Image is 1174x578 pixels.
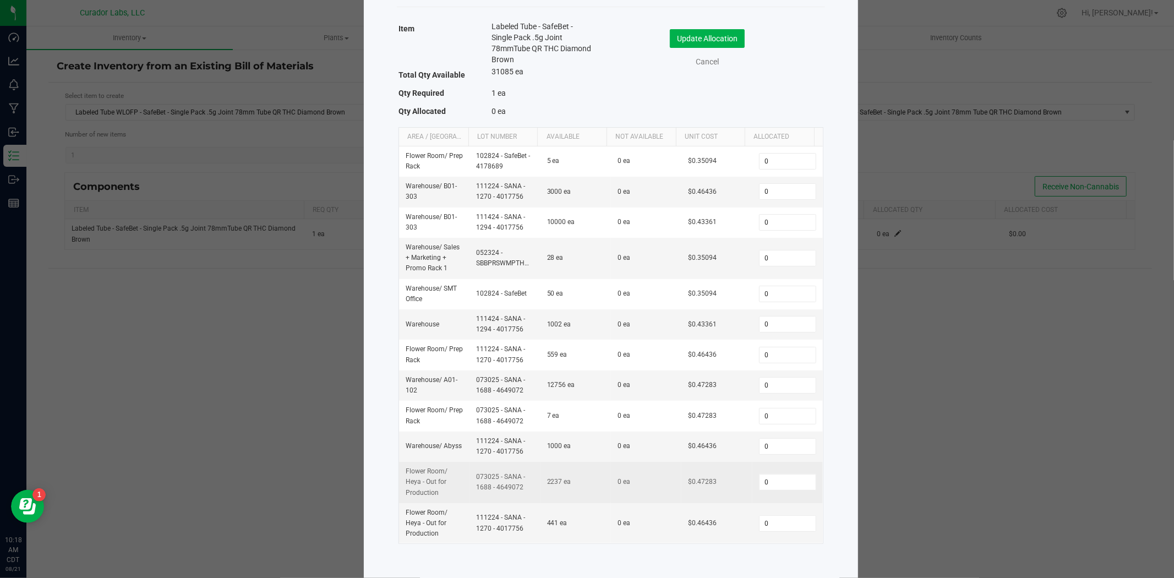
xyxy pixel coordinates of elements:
[688,320,717,328] span: $0.43361
[618,188,630,195] span: 0 ea
[688,218,717,226] span: $0.43361
[406,406,463,424] span: Flower Room / Prep Rack
[745,128,814,146] th: Allocated
[688,290,717,297] span: $0.35094
[547,290,564,297] span: 50 ea
[406,285,457,303] span: Warehouse / SMT Office
[406,376,457,394] span: Warehouse / A01-102
[492,107,506,116] span: 0 ea
[618,412,630,419] span: 0 ea
[406,509,447,537] span: Flower Room / Heya - Out for Production
[688,519,717,527] span: $0.46436
[406,467,447,496] span: Flower Room / Heya - Out for Production
[492,89,506,97] span: 1 ea
[676,128,745,146] th: Unit Cost
[670,29,745,48] button: Update Allocation
[469,503,540,544] td: 111224 - SANA - 1270 - 4017756
[406,213,457,231] span: Warehouse / B01-303
[469,340,540,370] td: 111224 - SANA - 1270 - 4017756
[469,309,540,340] td: 111424 - SANA - 1294 - 4017756
[618,290,630,297] span: 0 ea
[406,152,463,170] span: Flower Room / Prep Rack
[547,320,571,328] span: 1002 ea
[406,182,457,200] span: Warehouse / B01-303
[547,218,575,226] span: 10000 ea
[32,488,46,501] iframe: Resource center unread badge
[547,254,564,261] span: 28 ea
[618,320,630,328] span: 0 ea
[607,128,676,146] th: Not Available
[688,412,717,419] span: $0.47283
[469,401,540,431] td: 073025 - SANA - 1688 - 4649072
[398,85,444,101] label: Qty Required
[469,208,540,238] td: 111424 - SANA - 1294 - 4017756
[618,478,630,486] span: 0 ea
[618,218,630,226] span: 0 ea
[406,243,460,272] span: Warehouse / Sales + Marketing + Promo Rack 1
[468,128,538,146] th: Lot Number
[398,67,465,83] label: Total Qty Available
[406,442,462,450] span: Warehouse / Abyss
[547,519,567,527] span: 441 ea
[406,320,439,328] span: Warehouse
[469,370,540,401] td: 073025 - SANA - 1688 - 4649072
[688,254,717,261] span: $0.35094
[547,188,571,195] span: 3000 ea
[469,177,540,207] td: 111224 - SANA - 1270 - 4017756
[399,128,468,146] th: Area / [GEOGRAPHIC_DATA]
[688,478,717,486] span: $0.47283
[688,188,717,195] span: $0.46436
[469,238,540,279] td: 052324 - SBBPRSWMPTHNG
[469,146,540,177] td: 102824 - SafeBet - 4178689
[688,157,717,165] span: $0.35094
[685,56,729,68] a: Cancel
[547,442,571,450] span: 1000 ea
[688,351,717,358] span: $0.46436
[547,157,560,165] span: 5 ea
[492,21,594,65] span: Labeled Tube - SafeBet - Single Pack .5g Joint 78mmTube QR THC Diamond Brown
[618,351,630,358] span: 0 ea
[688,442,717,450] span: $0.46436
[618,157,630,165] span: 0 ea
[469,432,540,462] td: 111224 - SANA - 1270 - 4017756
[547,412,560,419] span: 7 ea
[469,279,540,309] td: 102824 - SafeBet
[398,21,414,36] label: Item
[618,519,630,527] span: 0 ea
[618,442,630,450] span: 0 ea
[469,462,540,503] td: 073025 - SANA - 1688 - 4649072
[11,490,44,523] iframe: Resource center
[492,67,524,76] span: 31085 ea
[547,478,571,486] span: 2237 ea
[398,103,446,119] label: Qty Allocated
[618,254,630,261] span: 0 ea
[547,351,567,358] span: 559 ea
[618,381,630,389] span: 0 ea
[406,345,463,363] span: Flower Room / Prep Rack
[537,128,607,146] th: Available
[547,381,575,389] span: 12756 ea
[688,381,717,389] span: $0.47283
